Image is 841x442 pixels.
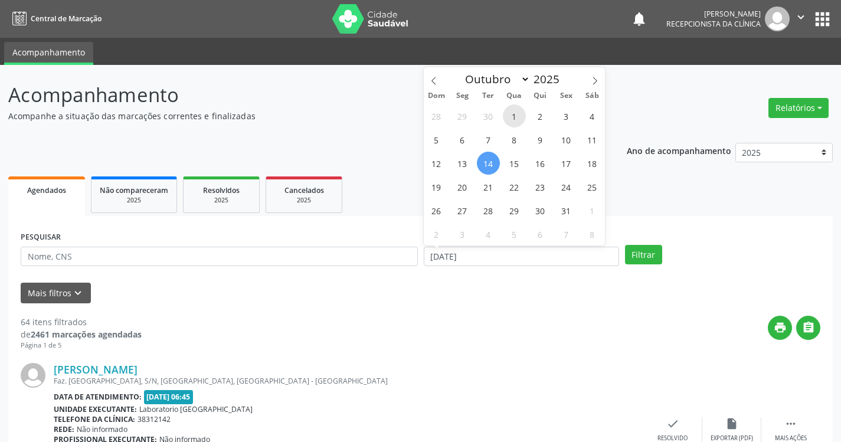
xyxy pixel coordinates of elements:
[8,9,102,28] a: Central de Marcação
[8,80,585,110] p: Acompanhamento
[529,104,552,127] span: Outubro 2, 2025
[581,104,604,127] span: Outubro 4, 2025
[27,185,66,195] span: Agendados
[31,329,142,340] strong: 2461 marcações agendadas
[725,417,738,430] i: insert_drive_file
[424,247,619,267] input: Selecione um intervalo
[794,11,807,24] i: 
[666,9,761,19] div: [PERSON_NAME]
[555,152,578,175] span: Outubro 17, 2025
[802,321,815,334] i: 
[555,175,578,198] span: Outubro 24, 2025
[8,110,585,122] p: Acompanhe a situação das marcações correntes e finalizadas
[529,152,552,175] span: Outubro 16, 2025
[192,196,251,205] div: 2025
[54,424,74,434] b: Rede:
[425,175,448,198] span: Outubro 19, 2025
[54,363,138,376] a: [PERSON_NAME]
[451,104,474,127] span: Setembro 29, 2025
[529,199,552,222] span: Outubro 30, 2025
[529,222,552,245] span: Novembro 6, 2025
[424,92,450,100] span: Dom
[530,71,569,87] input: Year
[139,404,253,414] span: Laboratorio [GEOGRAPHIC_DATA]
[555,199,578,222] span: Outubro 31, 2025
[555,128,578,151] span: Outubro 10, 2025
[425,152,448,175] span: Outubro 12, 2025
[451,199,474,222] span: Outubro 27, 2025
[449,92,475,100] span: Seg
[765,6,790,31] img: img
[460,71,531,87] select: Month
[77,424,127,434] span: Não informado
[203,185,240,195] span: Resolvidos
[21,340,142,351] div: Página 1 de 5
[477,104,500,127] span: Setembro 30, 2025
[475,92,501,100] span: Ter
[529,175,552,198] span: Outubro 23, 2025
[627,143,731,158] p: Ano de acompanhamento
[581,152,604,175] span: Outubro 18, 2025
[796,316,820,340] button: 
[425,222,448,245] span: Novembro 2, 2025
[21,363,45,388] img: img
[503,152,526,175] span: Outubro 15, 2025
[529,128,552,151] span: Outubro 9, 2025
[666,417,679,430] i: check
[4,42,93,65] a: Acompanhamento
[503,175,526,198] span: Outubro 22, 2025
[21,328,142,340] div: de
[451,128,474,151] span: Outubro 6, 2025
[21,316,142,328] div: 64 itens filtrados
[451,152,474,175] span: Outubro 13, 2025
[581,175,604,198] span: Outubro 25, 2025
[812,9,833,30] button: apps
[100,185,168,195] span: Não compareceram
[553,92,579,100] span: Sex
[274,196,333,205] div: 2025
[54,404,137,414] b: Unidade executante:
[21,228,61,247] label: PESQUISAR
[31,14,102,24] span: Central de Marcação
[54,376,643,386] div: Faz. [GEOGRAPHIC_DATA], S/N, [GEOGRAPHIC_DATA], [GEOGRAPHIC_DATA] - [GEOGRAPHIC_DATA]
[425,104,448,127] span: Setembro 28, 2025
[527,92,553,100] span: Qui
[625,245,662,265] button: Filtrar
[555,104,578,127] span: Outubro 3, 2025
[71,287,84,300] i: keyboard_arrow_down
[144,390,194,404] span: [DATE] 06:45
[503,128,526,151] span: Outubro 8, 2025
[503,222,526,245] span: Novembro 5, 2025
[100,196,168,205] div: 2025
[451,175,474,198] span: Outubro 20, 2025
[284,185,324,195] span: Cancelados
[477,175,500,198] span: Outubro 21, 2025
[477,152,500,175] span: Outubro 14, 2025
[425,199,448,222] span: Outubro 26, 2025
[54,414,135,424] b: Telefone da clínica:
[790,6,812,31] button: 
[477,222,500,245] span: Novembro 4, 2025
[581,222,604,245] span: Novembro 8, 2025
[138,414,171,424] span: 38312142
[425,128,448,151] span: Outubro 5, 2025
[581,128,604,151] span: Outubro 11, 2025
[631,11,647,27] button: notifications
[503,199,526,222] span: Outubro 29, 2025
[477,128,500,151] span: Outubro 7, 2025
[784,417,797,430] i: 
[555,222,578,245] span: Novembro 7, 2025
[21,247,418,267] input: Nome, CNS
[774,321,787,334] i: print
[477,199,500,222] span: Outubro 28, 2025
[54,392,142,402] b: Data de atendimento:
[501,92,527,100] span: Qua
[768,316,792,340] button: print
[21,283,91,303] button: Mais filtroskeyboard_arrow_down
[503,104,526,127] span: Outubro 1, 2025
[666,19,761,29] span: Recepcionista da clínica
[451,222,474,245] span: Novembro 3, 2025
[581,199,604,222] span: Novembro 1, 2025
[579,92,605,100] span: Sáb
[768,98,829,118] button: Relatórios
